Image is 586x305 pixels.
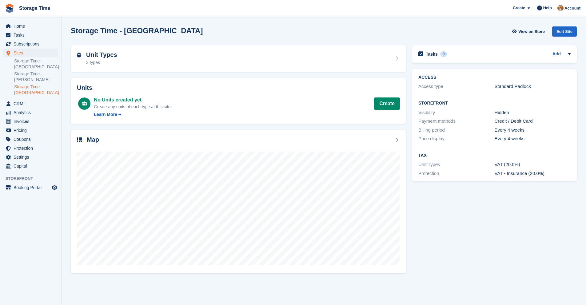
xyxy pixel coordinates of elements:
div: Edit Site [552,26,577,37]
a: menu [3,183,58,192]
a: menu [3,31,58,39]
div: 0 [440,51,447,57]
a: Add [552,51,561,58]
span: Protection [14,144,50,152]
div: Credit / Debit Card [495,118,571,125]
a: menu [3,126,58,135]
a: Learn More [94,111,172,118]
span: Storefront [6,176,61,182]
span: Analytics [14,108,50,117]
a: Unit Types 3 types [71,45,406,72]
span: Home [14,22,50,30]
img: Kizzy Sarwar [557,5,564,11]
h2: Map [87,136,99,143]
a: Map [71,130,406,274]
span: Tasks [14,31,50,39]
div: Payment methods [418,118,494,125]
div: Price display [418,135,494,142]
div: Standard Padlock [495,83,571,90]
h2: Storage Time - [GEOGRAPHIC_DATA] [71,26,203,35]
a: Edit Site [552,26,577,39]
a: menu [3,153,58,161]
a: menu [3,49,58,57]
h2: Tax [418,153,571,158]
a: menu [3,22,58,30]
a: menu [3,108,58,117]
div: Unit Types [418,161,494,168]
div: Visibility [418,109,494,116]
span: Help [543,5,552,11]
a: Storage Time - [GEOGRAPHIC_DATA] [14,84,58,96]
span: Settings [14,153,50,161]
div: Every 4 weeks [495,135,571,142]
img: unit-icn-white-d235c252c4782ee186a2df4c2286ac11bc0d7b43c5caf8ab1da4ff888f7e7cf9.svg [82,101,87,106]
img: map-icn-33ee37083ee616e46c38cad1a60f524a97daa1e2b2c8c0bc3eb3415660979fc1.svg [77,137,82,142]
a: menu [3,144,58,152]
h2: Tasks [426,51,438,57]
a: menu [3,99,58,108]
span: Account [564,5,580,11]
div: Protection [418,170,494,177]
span: Coupons [14,135,50,144]
a: menu [3,135,58,144]
a: Storage Time - [PERSON_NAME] [14,71,58,83]
div: VAT (20.0%) [495,161,571,168]
a: Preview store [51,184,58,191]
h2: Units [77,84,400,91]
div: Billing period [418,127,494,134]
a: View on Store [511,26,547,37]
a: menu [3,162,58,170]
div: Hidden [495,109,571,116]
div: Learn More [94,111,117,118]
span: Invoices [14,117,50,126]
span: Pricing [14,126,50,135]
span: Create [513,5,525,11]
div: Create any units of each type at this site. [94,104,172,110]
div: VAT - Insurance (20.0%) [495,170,571,177]
a: menu [3,117,58,126]
button: Create [374,97,400,110]
h2: ACCESS [418,75,571,80]
a: Storage Time - [GEOGRAPHIC_DATA] [14,58,58,70]
div: Every 4 weeks [495,127,571,134]
img: unit-type-icn-2b2737a686de81e16bb02015468b77c625bbabd49415b5ef34ead5e3b44a266d.svg [77,53,81,57]
h2: Storefront [418,101,571,106]
a: menu [3,40,58,48]
h2: Unit Types [86,51,117,58]
div: 3 types [86,59,117,66]
span: Subscriptions [14,40,50,48]
span: CRM [14,99,50,108]
a: Storage Time [17,3,53,13]
img: stora-icon-8386f47178a22dfd0bd8f6a31ec36ba5ce8667c1dd55bd0f319d3a0aa187defe.svg [5,4,14,13]
div: Access type [418,83,494,90]
span: Booking Portal [14,183,50,192]
span: Capital [14,162,50,170]
span: View on Store [518,29,545,35]
div: No Units created yet [94,96,172,104]
span: Sites [14,49,50,57]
